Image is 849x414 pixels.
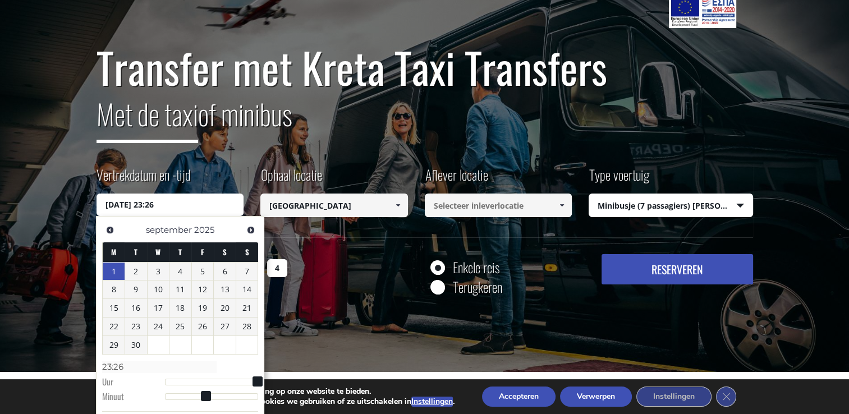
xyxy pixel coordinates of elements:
input: Selecteer inleverlocatie [425,194,572,217]
span: Friday [201,246,204,257]
span: Monday [111,246,116,257]
a: 26 [192,318,214,335]
label: Aflever locatie [425,165,488,194]
a: 10 [148,280,169,298]
button: Accepteren [482,387,556,407]
a: 15 [103,299,125,317]
a: 22 [103,318,125,335]
span: Met de taxi [97,93,198,143]
a: 17 [148,299,169,317]
span: Minibusje (7 passagiers) [PERSON_NAME] [589,194,752,218]
button: Instellingen [636,387,712,407]
a: 5 [192,263,214,280]
a: 14 [236,280,258,298]
a: 6 [214,263,236,280]
a: 30 [125,336,147,354]
a: 23 [125,318,147,335]
h1: Transfer met Kreta Taxi Transfers [97,44,753,91]
button: Verwerpen [560,387,632,407]
span: Thursday [178,246,182,257]
span: Wednesday [155,246,160,257]
p: We gebruiken cookies om u de beste ervaring op onze website te bieden. [111,387,455,397]
a: 3 [148,263,169,280]
a: 8 [103,280,125,298]
a: 18 [169,299,191,317]
a: Show All Items [553,194,571,217]
a: 16 [125,299,147,317]
a: Show All Items [388,194,407,217]
input: Selecteer ophaallocatie [260,194,408,217]
span: 2025 [194,224,214,235]
a: 21 [236,299,258,317]
label: Terugkeren [453,280,502,294]
span: september [146,224,192,235]
a: 12 [192,280,214,298]
span: Tuesday [134,246,137,257]
label: Enkele reis [453,260,500,274]
a: 25 [169,318,191,335]
a: 2 [125,263,147,280]
font: . [453,396,455,407]
a: 27 [214,318,236,335]
a: 20 [214,299,236,317]
a: 1 [103,263,125,280]
dt: Minuut [102,390,164,405]
a: 7 [236,263,258,280]
a: 19 [192,299,214,317]
a: 29 [103,336,125,354]
a: Next [243,222,258,237]
span: Saturday [223,246,227,257]
a: 4 [169,263,191,280]
span: Sunday [245,246,249,257]
button: RESERVEREN [602,254,752,284]
label: Type voertuig [589,165,649,194]
a: 11 [169,280,191,298]
a: 28 [236,318,258,335]
a: 9 [125,280,147,298]
span: Vorig [105,226,114,234]
a: 13 [214,280,236,298]
button: Instellingen [411,397,453,407]
button: Sluit GDPR Cookie Banner [716,387,736,407]
h2: of minibus [97,91,753,151]
a: Previous [102,222,117,237]
a: 24 [148,318,169,335]
label: Vertrekdatum en -tijd [97,165,190,194]
span: Volgend [246,226,255,234]
dt: Uur [102,376,164,390]
label: Ophaal locatie [260,165,322,194]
